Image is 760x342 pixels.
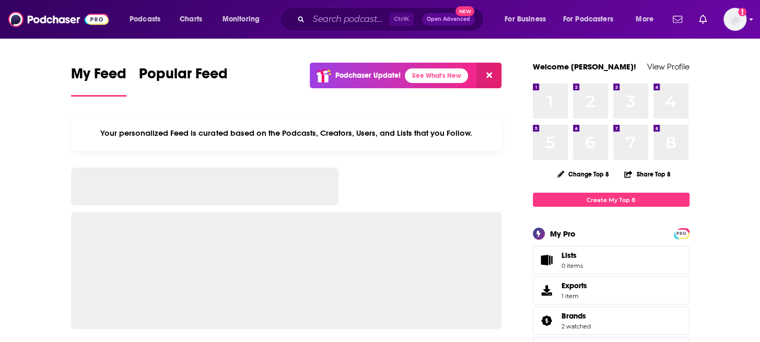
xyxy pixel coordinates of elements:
[636,12,653,27] span: More
[71,115,502,151] div: Your personalized Feed is curated based on the Podcasts, Creators, Users, and Lists that you Follow.
[628,11,667,28] button: open menu
[533,193,689,207] a: Create My Top 8
[536,313,557,328] a: Brands
[738,8,746,16] svg: Add a profile image
[550,229,576,239] div: My Pro
[562,251,577,260] span: Lists
[422,13,475,26] button: Open AdvancedNew
[562,281,587,290] span: Exports
[675,229,688,237] a: PRO
[139,65,228,89] span: Popular Feed
[533,306,689,335] span: Brands
[139,65,228,97] a: Popular Feed
[723,8,746,31] img: User Profile
[8,9,109,29] img: Podchaser - Follow, Share and Rate Podcasts
[723,8,746,31] span: Logged in as khileman
[562,262,583,269] span: 0 items
[562,311,586,321] span: Brands
[533,62,636,72] a: Welcome [PERSON_NAME]!
[335,71,401,80] p: Podchaser Update!
[130,12,160,27] span: Podcasts
[533,246,689,274] a: Lists
[647,62,689,72] a: View Profile
[497,11,559,28] button: open menu
[71,65,126,97] a: My Feed
[556,11,628,28] button: open menu
[290,7,494,31] div: Search podcasts, credits, & more...
[389,13,414,26] span: Ctrl K
[180,12,202,27] span: Charts
[71,65,126,89] span: My Feed
[563,12,613,27] span: For Podcasters
[173,11,208,28] a: Charts
[536,253,557,267] span: Lists
[536,283,557,298] span: Exports
[223,12,260,27] span: Monitoring
[122,11,174,28] button: open menu
[562,251,583,260] span: Lists
[675,230,688,238] span: PRO
[562,311,591,321] a: Brands
[427,17,470,22] span: Open Advanced
[505,12,546,27] span: For Business
[695,10,711,28] a: Show notifications dropdown
[405,68,468,83] a: See What's New
[624,164,671,184] button: Share Top 8
[669,10,686,28] a: Show notifications dropdown
[309,11,389,28] input: Search podcasts, credits, & more...
[215,11,273,28] button: open menu
[562,292,587,300] span: 1 item
[455,6,474,16] span: New
[551,168,616,181] button: Change Top 8
[723,8,746,31] button: Show profile menu
[533,276,689,304] a: Exports
[562,323,591,330] a: 2 watched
